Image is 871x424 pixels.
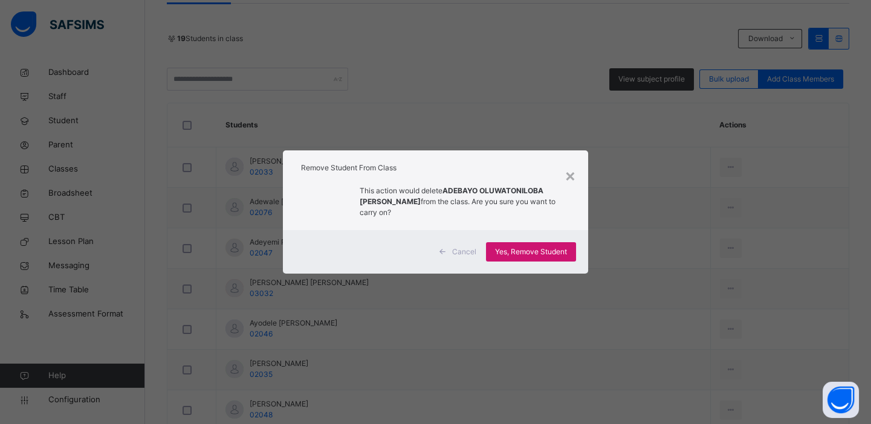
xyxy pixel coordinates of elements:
[565,162,576,188] div: ×
[360,186,543,206] strong: ADEBAYO OLUWATONILOBA [PERSON_NAME]
[452,246,476,257] span: Cancel
[495,246,567,257] span: Yes, Remove Student
[360,185,570,218] p: This action would delete from the class. Are you sure you want to carry on?
[823,382,859,418] button: Open asap
[301,162,569,173] h1: Remove Student From Class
